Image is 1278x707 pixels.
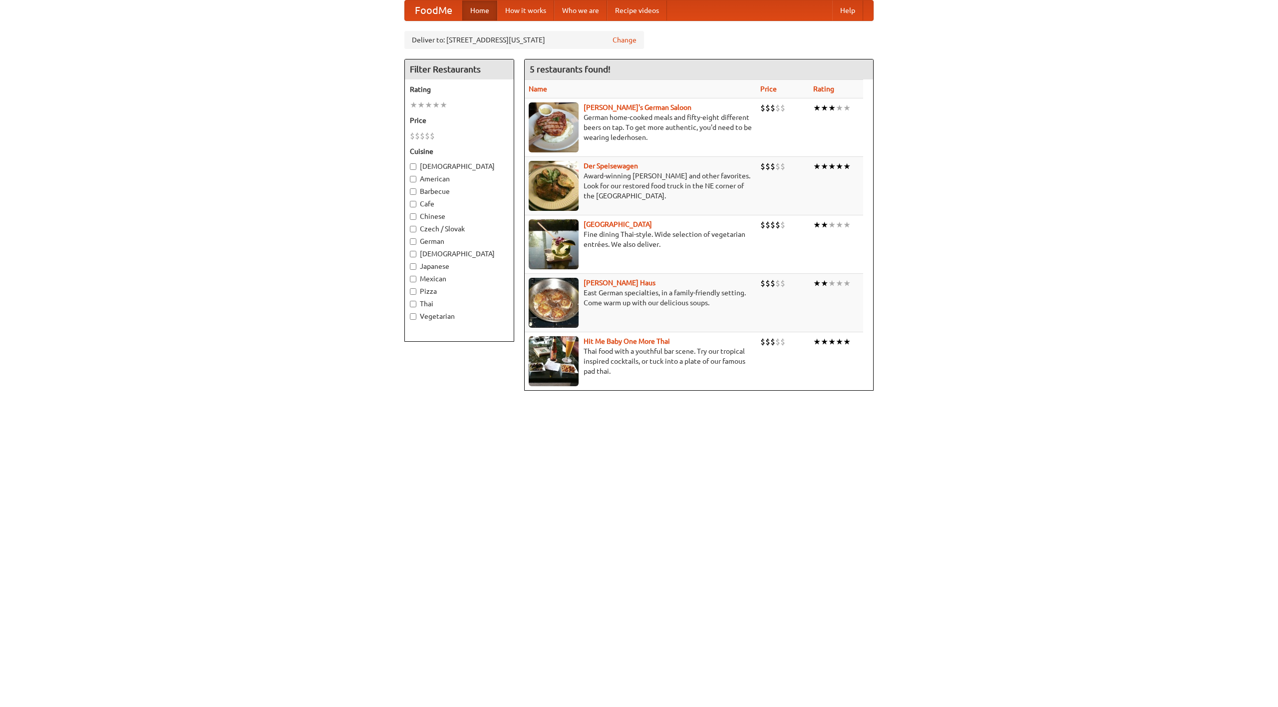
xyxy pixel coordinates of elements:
label: Barbecue [410,186,509,196]
label: Vegetarian [410,311,509,321]
li: ★ [836,161,843,172]
img: babythai.jpg [529,336,579,386]
li: $ [760,336,765,347]
li: $ [770,336,775,347]
input: German [410,238,416,245]
li: ★ [432,99,440,110]
label: German [410,236,509,246]
input: American [410,176,416,182]
li: ★ [843,219,851,230]
li: ★ [828,278,836,289]
li: ★ [836,219,843,230]
img: kohlhaus.jpg [529,278,579,328]
label: Mexican [410,274,509,284]
b: Hit Me Baby One More Thai [584,337,670,345]
a: Rating [813,85,834,93]
input: Pizza [410,288,416,295]
label: American [410,174,509,184]
li: ★ [828,102,836,113]
p: Award-winning [PERSON_NAME] and other favorites. Look for our restored food truck in the NE corne... [529,171,752,201]
a: FoodMe [405,0,462,20]
label: Czech / Slovak [410,224,509,234]
li: ★ [440,99,447,110]
li: $ [775,278,780,289]
img: speisewagen.jpg [529,161,579,211]
img: satay.jpg [529,219,579,269]
li: $ [775,102,780,113]
li: $ [760,102,765,113]
li: ★ [843,102,851,113]
input: Czech / Slovak [410,226,416,232]
p: Fine dining Thai-style. Wide selection of vegetarian entrées. We also deliver. [529,229,752,249]
li: ★ [821,278,828,289]
li: $ [780,336,785,347]
li: ★ [828,219,836,230]
input: Vegetarian [410,313,416,320]
input: Barbecue [410,188,416,195]
li: $ [775,336,780,347]
a: [PERSON_NAME] Haus [584,279,655,287]
input: Cafe [410,201,416,207]
li: $ [780,102,785,113]
div: Deliver to: [STREET_ADDRESS][US_STATE] [404,31,644,49]
li: ★ [836,336,843,347]
label: Thai [410,299,509,309]
a: Help [832,0,863,20]
li: $ [760,161,765,172]
a: Recipe videos [607,0,667,20]
a: [PERSON_NAME]'s German Saloon [584,103,691,111]
li: ★ [813,161,821,172]
li: ★ [417,99,425,110]
li: ★ [410,99,417,110]
li: $ [770,161,775,172]
li: ★ [821,102,828,113]
p: German home-cooked meals and fifty-eight different beers on tap. To get more authentic, you'd nee... [529,112,752,142]
li: $ [775,219,780,230]
li: ★ [828,336,836,347]
li: $ [770,219,775,230]
li: $ [765,278,770,289]
li: ★ [425,99,432,110]
li: $ [770,278,775,289]
li: ★ [843,278,851,289]
li: ★ [813,102,821,113]
li: ★ [813,336,821,347]
a: Name [529,85,547,93]
img: esthers.jpg [529,102,579,152]
a: Home [462,0,497,20]
li: $ [415,130,420,141]
li: ★ [821,336,828,347]
li: ★ [813,278,821,289]
li: $ [775,161,780,172]
li: ★ [821,219,828,230]
li: $ [780,278,785,289]
li: ★ [836,278,843,289]
li: $ [430,130,435,141]
label: Japanese [410,261,509,271]
h5: Price [410,115,509,125]
li: ★ [836,102,843,113]
p: East German specialties, in a family-friendly setting. Come warm up with our delicious soups. [529,288,752,308]
li: $ [780,219,785,230]
h5: Cuisine [410,146,509,156]
input: Mexican [410,276,416,282]
li: $ [425,130,430,141]
input: Chinese [410,213,416,220]
label: Chinese [410,211,509,221]
input: Japanese [410,263,416,270]
li: $ [420,130,425,141]
input: Thai [410,301,416,307]
li: $ [765,102,770,113]
li: ★ [843,336,851,347]
p: Thai food with a youthful bar scene. Try our tropical inspired cocktails, or tuck into a plate of... [529,346,752,376]
a: Who we are [554,0,607,20]
input: [DEMOGRAPHIC_DATA] [410,163,416,170]
a: How it works [497,0,554,20]
li: $ [765,161,770,172]
li: $ [780,161,785,172]
a: Der Speisewagen [584,162,638,170]
h4: Filter Restaurants [405,59,514,79]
